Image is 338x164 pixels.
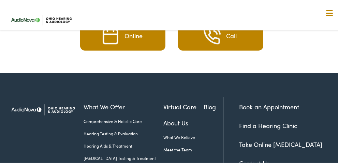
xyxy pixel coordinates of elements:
a: About Us [163,117,204,126]
a: What We Offer [12,27,336,49]
a: Blog [204,101,223,110]
img: Ohio Hearing & Audiology [7,96,78,121]
a: Hearing Testing & Evaluation [84,129,163,135]
a: What We Offer [84,101,163,110]
div: Online [124,31,143,38]
a: Meet the Team [163,145,204,151]
a: Book an Appointment [239,101,299,110]
a: [MEDICAL_DATA] Testing & Treatment [84,154,163,160]
a: Hearing Aids & Treatment [84,141,163,148]
a: Comprehensive & Holistic Care [84,117,163,123]
a: Virtual Care [163,101,204,110]
a: Schedule an Appointment Online [80,20,165,49]
img: Schedule an Appointment [102,26,119,43]
a: Take Online [MEDICAL_DATA] [239,139,322,147]
a: Take an Online Hearing Test Call [178,20,263,49]
a: Find a Hearing Clinic [239,120,297,128]
div: Call [226,31,237,38]
img: Take an Online Hearing Test [204,26,221,43]
a: What We Believe [163,133,204,139]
